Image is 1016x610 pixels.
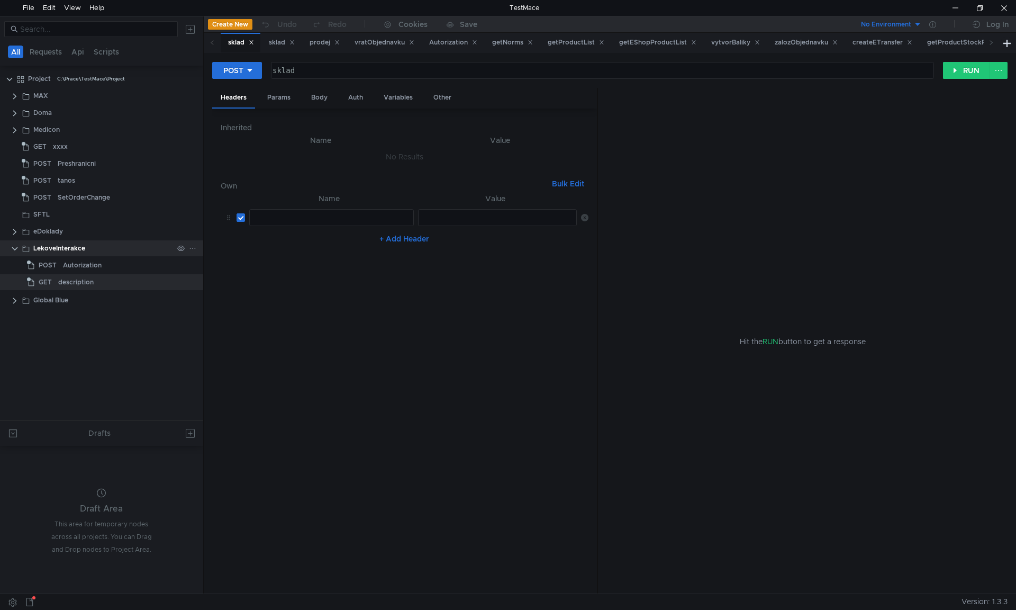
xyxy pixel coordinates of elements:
span: Version: 1.3.3 [961,594,1008,609]
div: zalozObjednavku [775,37,838,48]
div: C:\Prace\TestMace\Project [57,71,125,87]
div: vratObjednavku [355,37,414,48]
div: POST [223,65,243,76]
button: Requests [26,46,65,58]
div: Cookies [398,18,428,31]
div: description [58,274,94,290]
div: No Environment [861,20,911,30]
div: vytvorBaliky [711,37,760,48]
button: Api [68,46,87,58]
div: prodej [310,37,340,48]
span: POST [33,156,51,172]
button: POST [212,62,262,79]
button: All [8,46,23,58]
div: sklad [228,37,254,48]
div: MAX [33,88,48,104]
div: Autorization [63,257,102,273]
nz-embed-empty: No Results [386,152,423,162]
div: xxxx [53,139,68,155]
div: Preshranicni [58,156,96,172]
div: getEShopProductList [619,37,696,48]
div: getNorms [492,37,533,48]
div: Variables [375,88,421,107]
div: Medicon [33,122,60,138]
div: Other [425,88,460,107]
div: Drafts [88,427,111,439]
h6: Inherited [221,121,588,134]
div: Params [259,88,299,107]
div: eDoklady [33,223,63,239]
div: Global Blue [33,292,68,308]
div: Body [303,88,336,107]
button: No Environment [848,16,922,33]
div: Autorization [429,37,477,48]
div: createETransfer [852,37,912,48]
h6: Own [221,180,548,192]
div: LekoveInterakce [33,240,85,256]
span: POST [33,173,51,189]
button: RUN [943,62,990,79]
div: Doma [33,105,52,121]
div: Headers [212,88,255,109]
th: Name [245,192,414,205]
span: RUN [763,337,778,346]
div: Project [28,71,51,87]
span: GET [39,274,52,290]
div: Auth [340,88,371,107]
div: SetOrderChange [58,190,110,205]
div: Redo [328,18,347,31]
div: getProductList [548,37,604,48]
span: POST [39,257,57,273]
th: Value [414,192,577,205]
span: POST [33,190,51,205]
span: Hit the button to get a response [740,336,866,347]
div: Log In [986,18,1009,31]
span: GET [33,139,47,155]
button: Scripts [90,46,122,58]
div: sklad [269,37,295,48]
button: + Add Header [375,232,433,245]
div: SFTL [33,207,50,222]
div: Save [460,21,477,28]
input: Search... [20,23,171,35]
div: tanos [58,173,75,189]
th: Value [412,134,588,147]
button: Create New [208,19,252,30]
button: Redo [304,16,354,32]
button: Bulk Edit [548,177,588,190]
th: Name [229,134,412,147]
button: Undo [252,16,304,32]
div: Undo [277,18,297,31]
